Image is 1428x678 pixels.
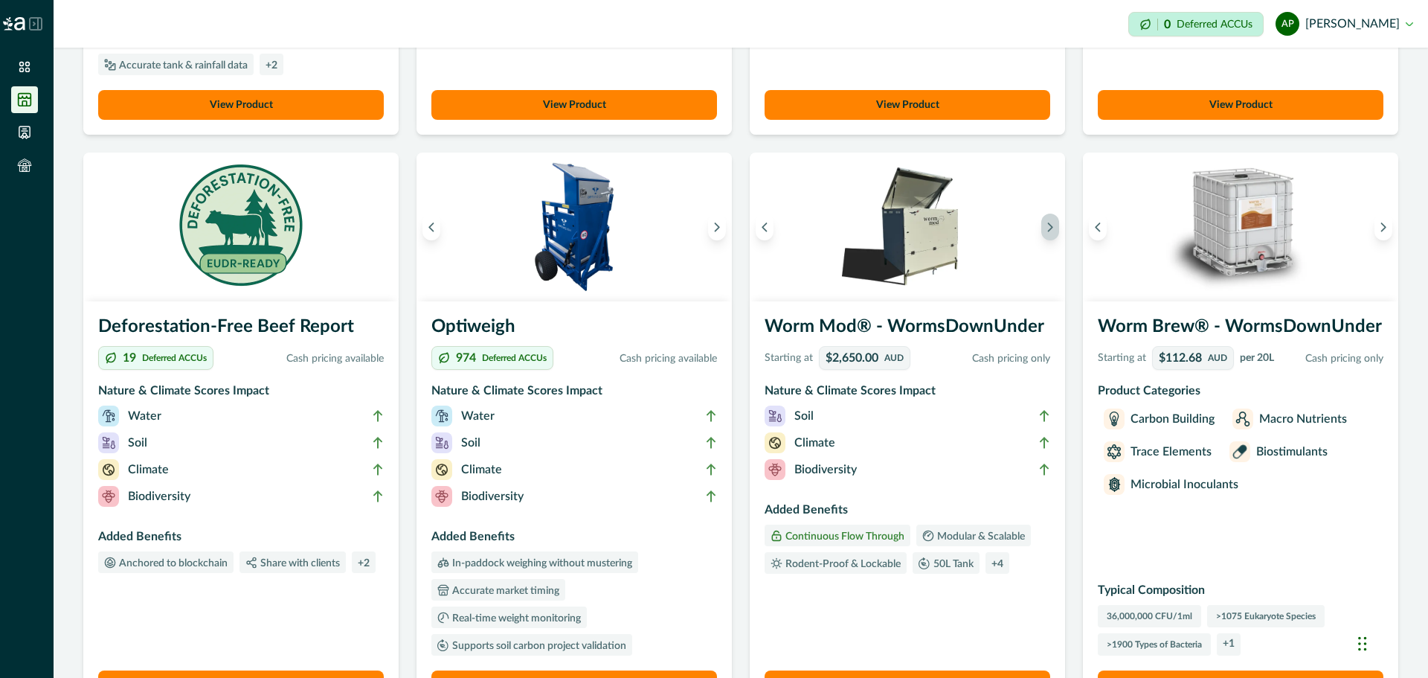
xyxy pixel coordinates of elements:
[1232,444,1247,459] img: Biostimulants
[128,434,147,452] p: Soil
[1223,636,1235,653] p: + 1
[461,487,524,505] p: Biodiversity
[1208,354,1227,362] p: AUD
[1354,607,1428,678] iframe: Chat Widget
[1280,351,1383,367] p: Cash pricing only
[765,313,1050,346] h3: Worm Mod® - WormsDownUnder
[782,559,901,569] p: Rodent-Proof & Lockable
[449,613,581,624] p: Real-time weight monitoring
[116,60,248,71] p: Accurate tank & rainfall data
[482,354,547,362] p: Deferred ACCUs
[1164,19,1171,31] p: 0
[449,586,559,596] p: Accurate market timing
[416,153,732,301] img: An Optiweigh unit
[461,407,495,425] p: Water
[123,352,136,364] p: 19
[431,382,717,406] h3: Nature & Climate Scores Impact
[934,531,1025,542] p: Modular & Scalable
[257,558,340,569] p: Share with clients
[431,90,717,120] button: View Product
[826,352,878,364] p: $2,650.00
[461,434,480,452] p: Soil
[1177,19,1252,30] p: Deferred ACCUs
[1130,410,1215,428] p: Carbon Building
[1130,443,1212,461] p: Trace Elements
[456,352,476,364] p: 974
[1098,313,1383,346] h3: Worm Brew® - WormsDownUnder
[1107,610,1192,623] p: 36,000,000 CFU/1ml
[930,559,974,569] p: 50L Tank
[884,354,904,362] p: AUD
[765,90,1050,120] button: View Product
[1107,638,1202,651] p: >1900 Types of Bacteria
[1259,410,1347,428] p: Macro Nutrients
[431,313,717,346] h3: Optiweigh
[1159,352,1202,364] p: $112.68
[782,531,904,542] p: Continuous Flow Through
[358,558,370,569] p: + 2
[765,501,1050,525] h3: Added Benefits
[794,434,835,452] p: Climate
[1098,382,1383,400] p: Product Categories
[3,17,25,31] img: Logo
[128,461,169,479] p: Climate
[1098,581,1383,599] p: Typical Composition
[449,641,626,651] p: Supports soil carbon project validation
[128,487,190,505] p: Biodiversity
[1107,444,1122,459] img: Trace Elements
[1276,6,1413,42] button: adeline pratiika[PERSON_NAME]
[1235,412,1250,426] img: Macro Nutrients
[1098,90,1383,120] button: View Product
[1107,412,1122,426] img: Carbon Building
[422,214,440,240] button: Previous image
[1256,443,1328,461] p: Biostimulants
[98,90,384,120] button: View Product
[794,407,814,425] p: Soil
[1098,351,1146,366] p: Starting at
[794,461,857,479] p: Biodiversity
[916,351,1050,367] p: Cash pricing only
[1089,214,1107,240] button: Previous image
[431,528,717,551] h3: Added Benefits
[756,214,773,240] button: Previous image
[1374,214,1392,240] button: Next image
[765,351,813,366] p: Starting at
[142,354,207,362] p: Deferred ACCUs
[559,351,717,367] p: Cash pricing available
[991,559,1003,569] p: + 4
[1358,621,1367,666] div: Drag
[708,214,726,240] button: Next image
[1041,214,1059,240] button: Next image
[219,351,384,367] p: Cash pricing available
[461,461,502,479] p: Climate
[128,407,161,425] p: Water
[98,382,384,406] h3: Nature & Climate Scores Impact
[98,528,384,551] h3: Added Benefits
[116,558,228,569] p: Anchored to blockchain
[1216,610,1316,623] p: >1075 Eukaryote Species
[1107,477,1122,492] img: Microbial Inoculants
[1130,476,1238,493] p: Microbial Inoculants
[1240,351,1274,366] p: per 20L
[266,60,277,71] p: + 2
[765,382,1050,406] h3: Nature & Climate Scores Impact
[98,313,384,346] h3: Deforestation-Free Beef Report
[449,558,632,569] p: In-paddock weighing without mustering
